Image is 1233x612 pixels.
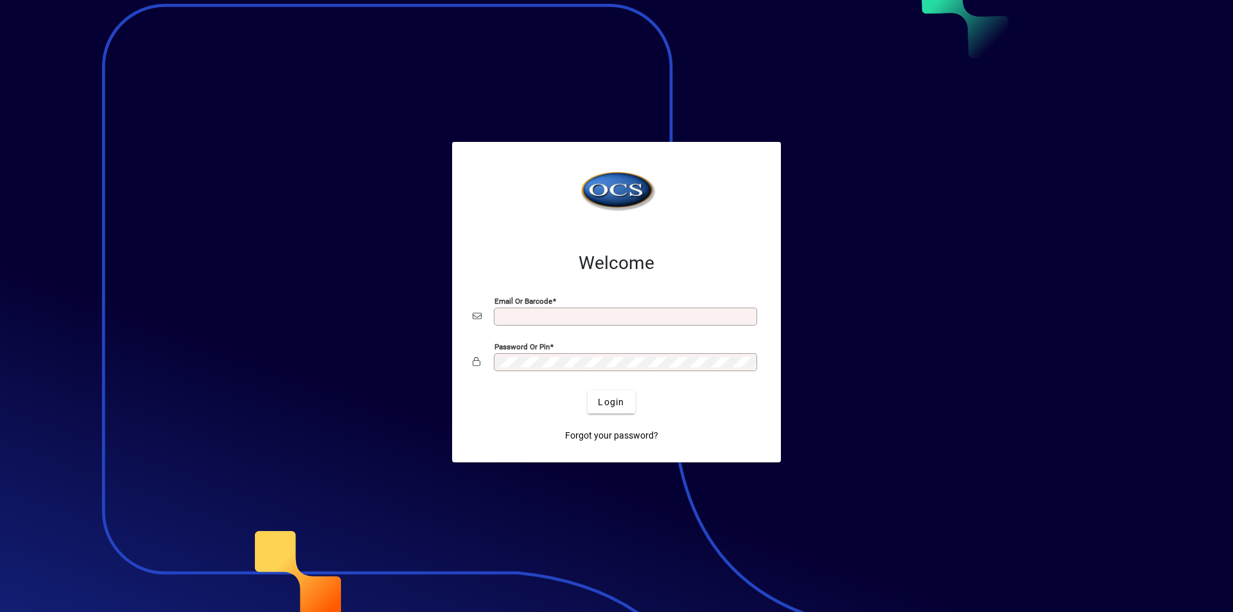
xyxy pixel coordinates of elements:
[560,424,663,447] a: Forgot your password?
[565,429,658,442] span: Forgot your password?
[588,390,634,414] button: Login
[473,252,760,274] h2: Welcome
[598,396,624,409] span: Login
[494,297,552,306] mat-label: Email or Barcode
[494,342,550,351] mat-label: Password or Pin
